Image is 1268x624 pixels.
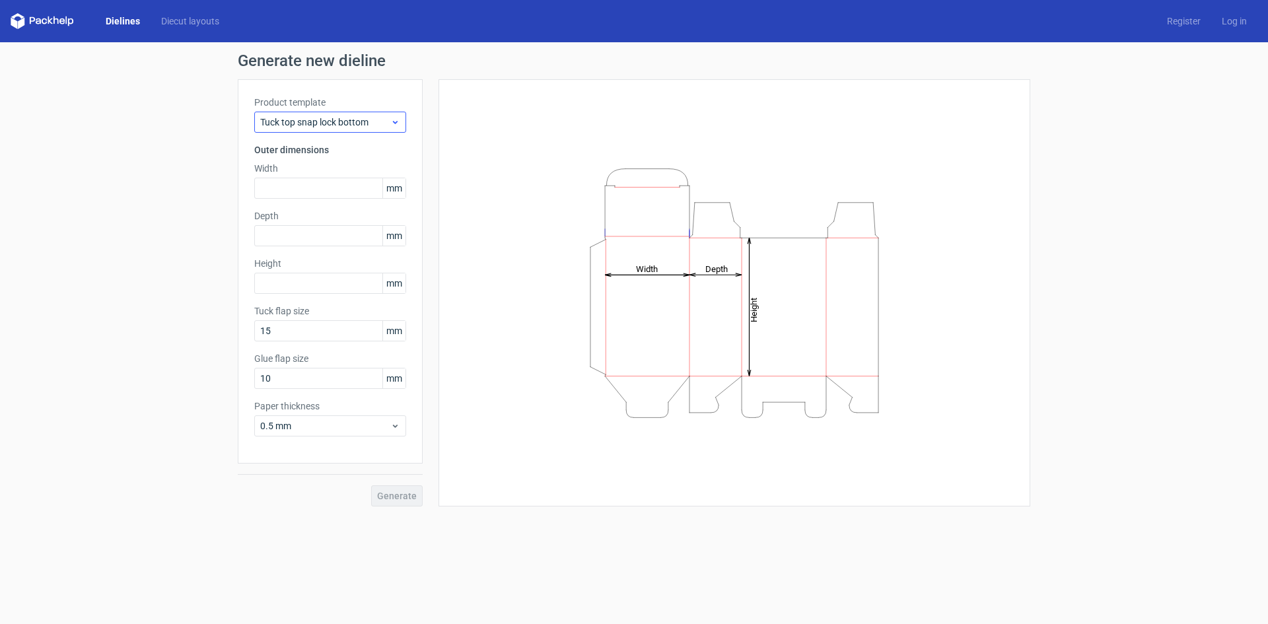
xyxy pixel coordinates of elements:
[382,273,405,293] span: mm
[254,143,406,156] h3: Outer dimensions
[260,116,390,129] span: Tuck top snap lock bottom
[382,178,405,198] span: mm
[254,96,406,109] label: Product template
[1156,15,1211,28] a: Register
[254,257,406,270] label: Height
[254,399,406,413] label: Paper thickness
[705,263,728,273] tspan: Depth
[382,321,405,341] span: mm
[254,304,406,318] label: Tuck flap size
[254,162,406,175] label: Width
[382,226,405,246] span: mm
[254,352,406,365] label: Glue flap size
[260,419,390,433] span: 0.5 mm
[1211,15,1257,28] a: Log in
[749,297,759,322] tspan: Height
[254,209,406,223] label: Depth
[151,15,230,28] a: Diecut layouts
[636,263,658,273] tspan: Width
[238,53,1030,69] h1: Generate new dieline
[382,368,405,388] span: mm
[95,15,151,28] a: Dielines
